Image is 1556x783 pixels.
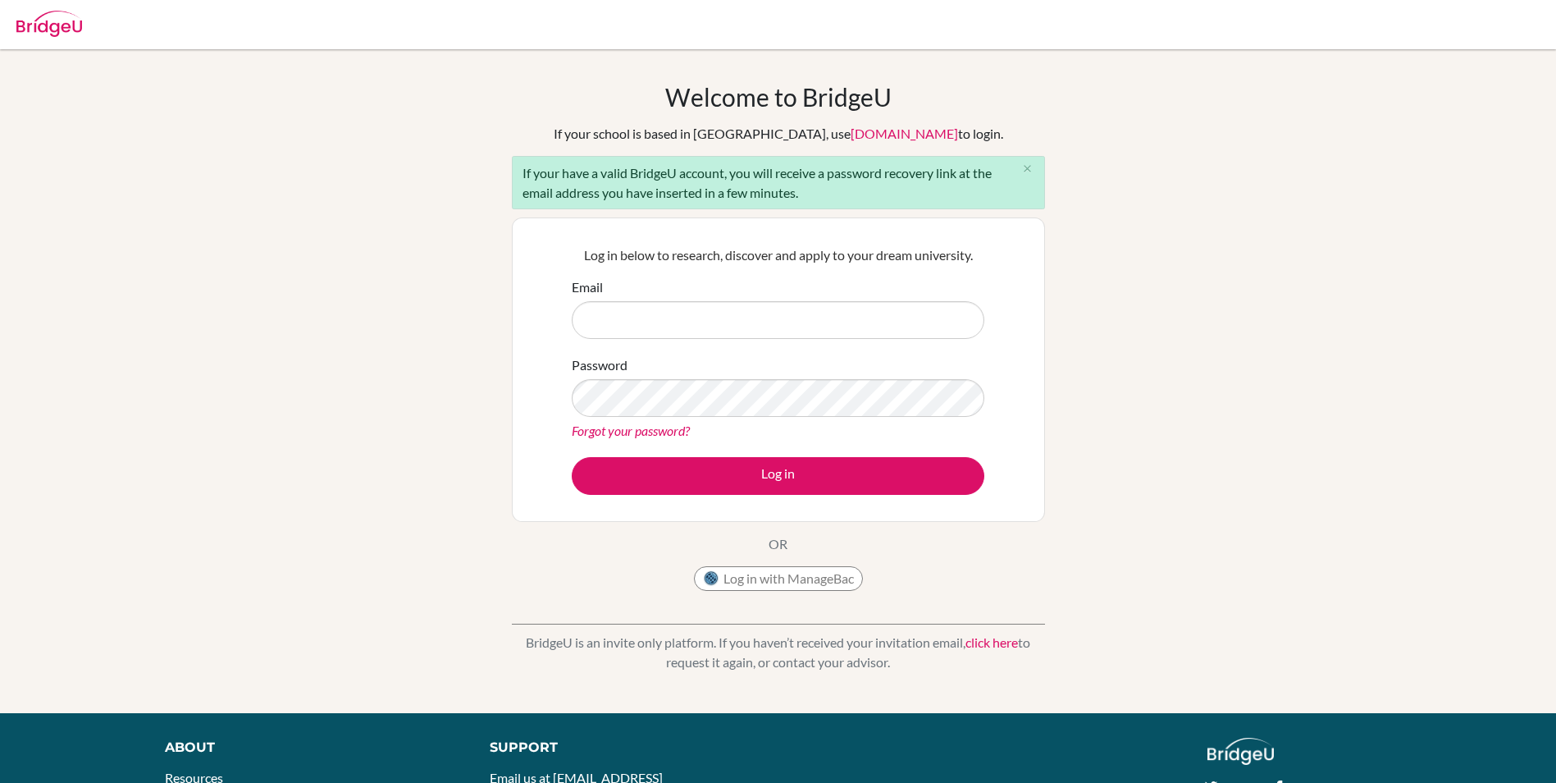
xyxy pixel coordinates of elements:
a: [DOMAIN_NAME] [851,126,958,141]
i: close [1021,163,1034,175]
img: logo_white@2x-f4f0deed5e89b7ecb1c2cc34c3e3d731f90f0f143d5ea2071677605dd97b5244.png [1207,738,1274,765]
a: click here [965,634,1018,650]
div: Support [490,738,759,758]
a: Forgot your password? [572,423,690,438]
p: OR [769,534,787,554]
div: If your school is based in [GEOGRAPHIC_DATA], use to login. [554,124,1003,144]
p: BridgeU is an invite only platform. If you haven’t received your invitation email, to request it ... [512,633,1045,672]
img: Bridge-U [16,11,82,37]
div: If your have a valid BridgeU account, you will receive a password recovery link at the email addr... [512,156,1045,209]
button: Close [1011,157,1044,181]
h1: Welcome to BridgeU [665,82,892,112]
div: About [165,738,453,758]
button: Log in [572,457,984,495]
label: Password [572,355,627,375]
label: Email [572,277,603,297]
p: Log in below to research, discover and apply to your dream university. [572,245,984,265]
button: Log in with ManageBac [694,566,863,591]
